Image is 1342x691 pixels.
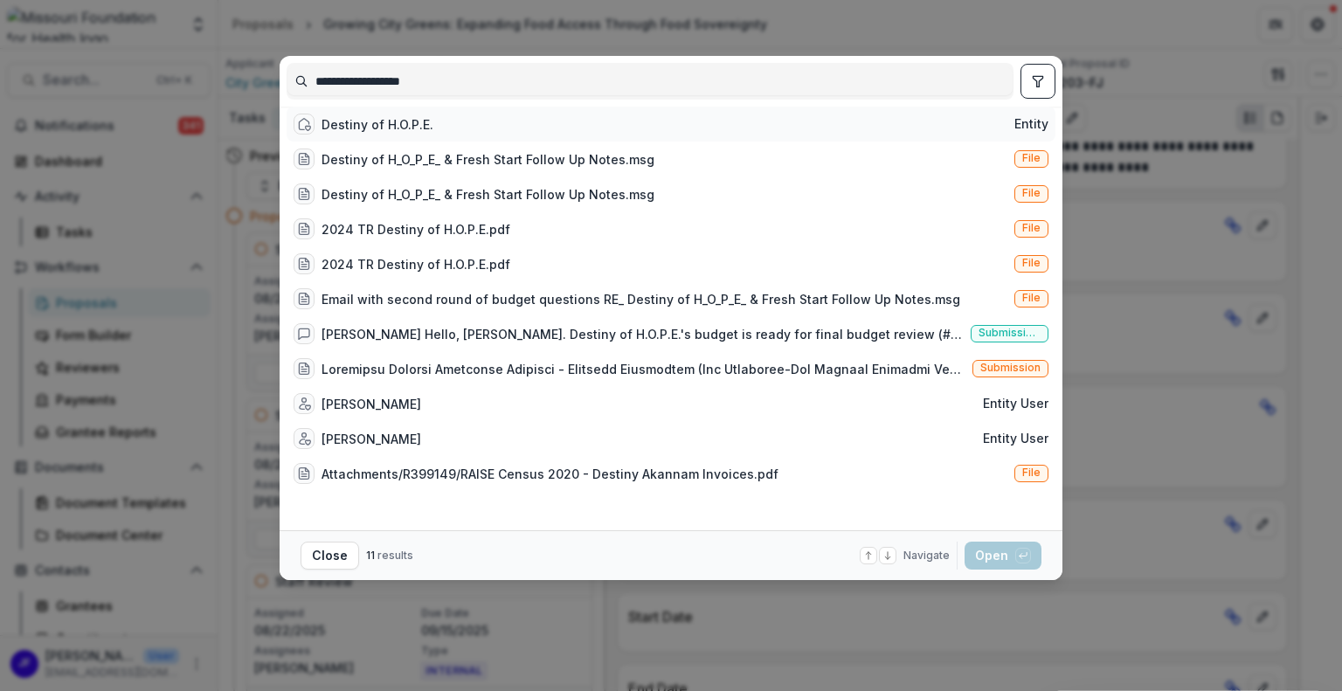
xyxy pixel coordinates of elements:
span: Navigate [903,548,950,563]
span: results [377,549,413,562]
div: [PERSON_NAME] [322,395,421,413]
button: toggle filters [1020,64,1055,99]
span: File [1022,466,1041,479]
div: Attachments/R399149/RAISE Census 2020 - Destiny Akannam Invoices.pdf [322,465,778,483]
span: Entity user [983,397,1048,411]
button: Open [965,542,1041,570]
span: Submission [980,362,1041,374]
span: File [1022,222,1041,234]
div: 2024 TR Destiny of H.O.P.E.pdf [322,255,510,273]
span: File [1022,257,1041,269]
div: 2024 TR Destiny of H.O.P.E.pdf [322,220,510,238]
span: File [1022,152,1041,164]
span: 11 [366,549,375,562]
div: Email with second round of budget questions RE_ Destiny of H_O_P_E_ & Fresh Start Follow Up Notes... [322,290,960,308]
div: Destiny of H_O_P_E_ & Fresh Start Follow Up Notes.msg [322,185,654,204]
div: [PERSON_NAME] [322,430,421,448]
span: File [1022,292,1041,304]
div: [PERSON_NAME] Hello, [PERSON_NAME]. Destiny of H.O.P.E.'s budget is ready for final budget review... [322,325,964,343]
div: Destiny of H_O_P_E_ & Fresh Start Follow Up Notes.msg [322,150,654,169]
span: Entity user [983,432,1048,446]
span: Submission comment [979,327,1041,339]
div: Loremipsu Dolorsi Ametconse Adipisci - Elitsedd Eiusmodtem (Inc Utlaboree-Dol Magnaal Enimadmi Ve... [322,360,965,378]
span: File [1022,187,1041,199]
span: Entity [1014,117,1048,132]
button: Close [301,542,359,570]
div: Destiny of H.O.P.E. [322,115,433,134]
